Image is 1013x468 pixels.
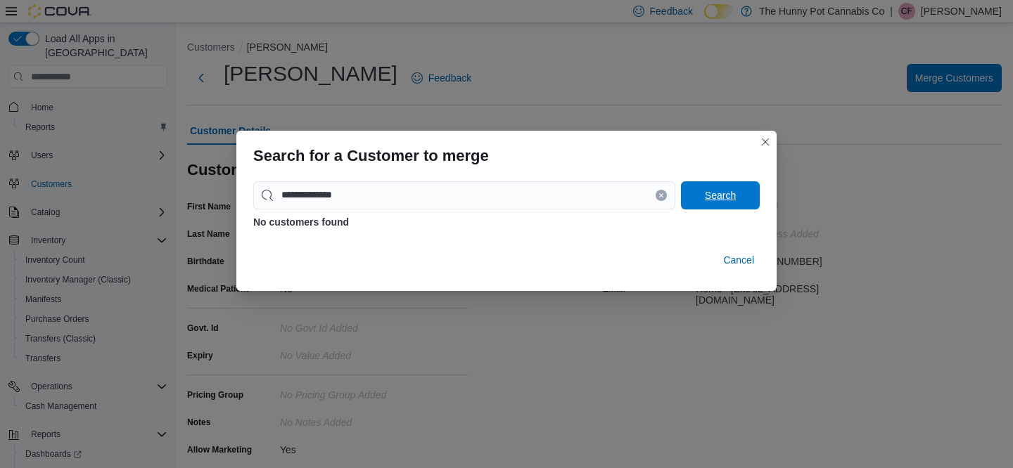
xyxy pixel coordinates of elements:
[681,181,760,209] button: Search
[705,188,736,202] span: Search
[253,216,349,228] strong: No customers found
[656,190,667,201] button: Clear input
[723,253,754,267] span: Cancel
[757,134,774,150] button: Closes this modal window
[718,246,760,274] button: Cancel
[253,148,489,164] h3: Search for a Customer to merge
